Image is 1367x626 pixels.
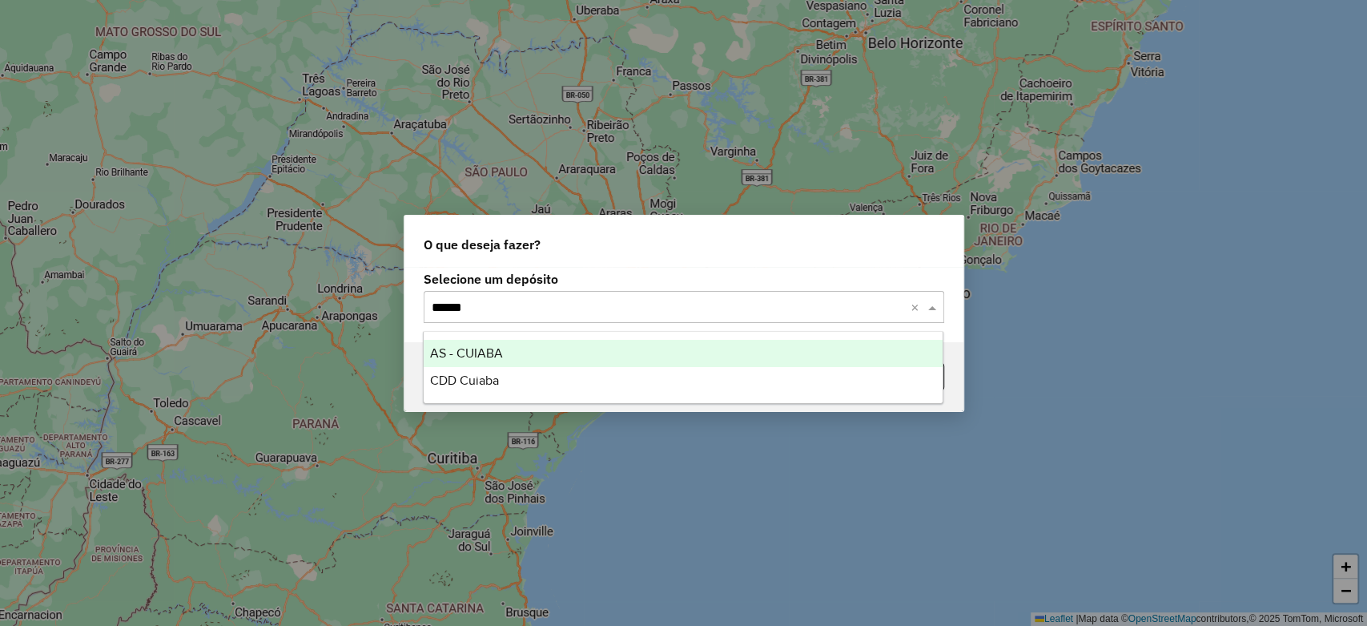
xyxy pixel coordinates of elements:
ng-dropdown-panel: Options list [423,331,943,404]
span: CDD Cuiaba [430,374,499,387]
span: Clear all [911,297,924,317]
label: Selecione um depósito [424,269,944,289]
span: O que deseja fazer? [424,235,541,254]
span: AS - CUIABA [430,346,503,360]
